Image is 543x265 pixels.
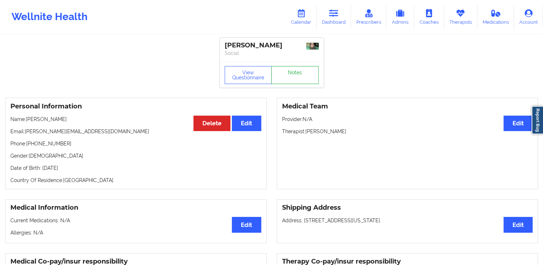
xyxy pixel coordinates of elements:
[10,204,261,212] h3: Medical Information
[282,116,533,123] p: Provider: N/A
[10,229,261,236] p: Allergies: N/A
[282,102,533,111] h3: Medical Team
[193,116,230,131] button: Delete
[282,217,533,224] p: Address: [STREET_ADDRESS][US_STATE].
[414,5,444,29] a: Coaches
[10,128,261,135] p: Email: [PERSON_NAME][EMAIL_ADDRESS][DOMAIN_NAME]
[10,177,261,184] p: Country Of Residence: [GEOGRAPHIC_DATA]
[10,116,261,123] p: Name: [PERSON_NAME]
[286,5,317,29] a: Calendar
[477,5,514,29] a: Medications
[317,5,351,29] a: Dashboard
[232,217,261,232] button: Edit
[10,164,261,172] p: Date of Birth: [DATE]
[504,116,533,131] button: Edit
[10,102,261,111] h3: Personal Information
[532,106,543,134] a: Report Bug
[232,116,261,131] button: Edit
[10,140,261,147] p: Phone: [PHONE_NUMBER]
[351,5,387,29] a: Prescribers
[386,5,414,29] a: Admins
[444,5,477,29] a: Therapists
[282,128,533,135] p: Therapist: [PERSON_NAME]
[10,152,261,159] p: Gender: [DEMOGRAPHIC_DATA]
[306,43,319,50] img: 777e1b26-83ad-471f-add7-42677fb26d54_0c1d36bd-8e41-4aa6-afec-d5780cb3da43IMG_6690.jpeg
[271,66,319,84] a: Notes
[504,217,533,232] button: Edit
[514,5,543,29] a: Account
[225,50,319,57] p: Social
[225,66,272,84] button: View Questionnaire
[225,41,319,50] div: [PERSON_NAME]
[282,204,533,212] h3: Shipping Address
[10,217,261,224] p: Current Medications: N/A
